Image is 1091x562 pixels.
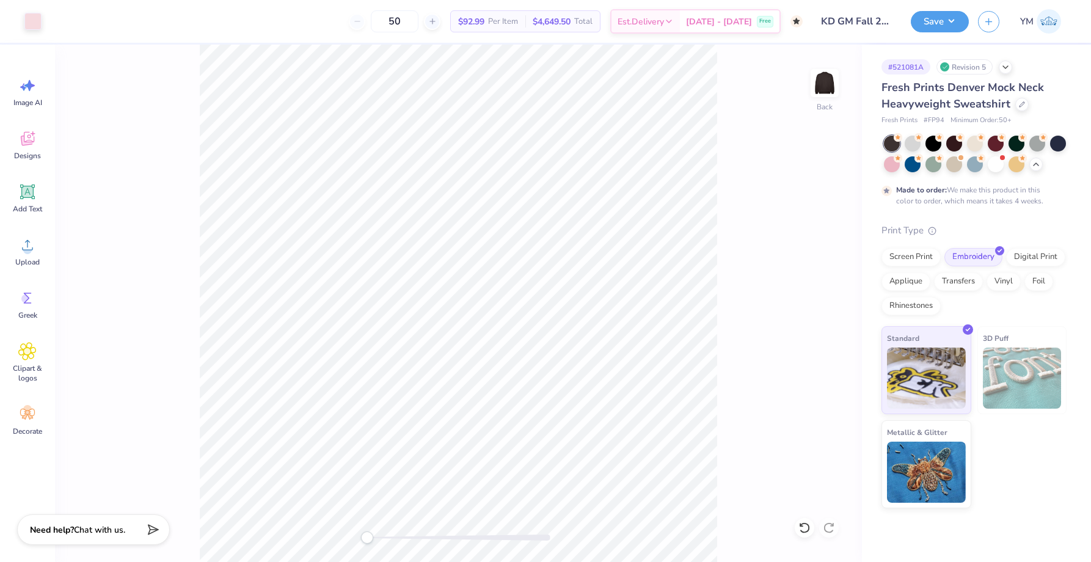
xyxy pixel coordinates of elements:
span: YM [1020,15,1034,29]
span: $4,649.50 [533,15,571,28]
a: YM [1015,9,1067,34]
span: Standard [887,332,919,345]
input: Untitled Design [812,9,902,34]
span: Fresh Prints Denver Mock Neck Heavyweight Sweatshirt [881,80,1044,111]
input: – – [371,10,418,32]
span: Per Item [488,15,518,28]
div: Digital Print [1006,248,1065,266]
span: Metallic & Glitter [887,426,947,439]
span: Greek [18,310,37,320]
span: $92.99 [458,15,484,28]
span: Clipart & logos [7,363,48,383]
div: Transfers [934,272,983,291]
strong: Need help? [30,524,74,536]
img: 3D Puff [983,348,1062,409]
div: Revision 5 [936,59,993,75]
img: Standard [887,348,966,409]
span: Upload [15,257,40,267]
span: Add Text [13,204,42,214]
img: Yasmine Manno [1037,9,1061,34]
div: Accessibility label [361,531,373,544]
strong: Made to order: [896,185,947,195]
div: Applique [881,272,930,291]
div: Rhinestones [881,297,941,315]
span: Minimum Order: 50 + [951,115,1012,126]
span: Est. Delivery [618,15,664,28]
div: Foil [1024,272,1053,291]
div: Vinyl [987,272,1021,291]
span: Decorate [13,426,42,436]
div: Embroidery [944,248,1002,266]
div: We make this product in this color to order, which means it takes 4 weeks. [896,184,1046,206]
div: Screen Print [881,248,941,266]
span: Designs [14,151,41,161]
div: Back [817,101,833,112]
span: Free [759,17,771,26]
span: Total [574,15,593,28]
img: Back [812,71,837,95]
button: Save [911,11,969,32]
span: Chat with us. [74,524,125,536]
span: # FP94 [924,115,944,126]
img: Metallic & Glitter [887,442,966,503]
div: # 521081A [881,59,930,75]
span: 3D Puff [983,332,1009,345]
div: Print Type [881,224,1067,238]
span: Image AI [13,98,42,108]
span: [DATE] - [DATE] [686,15,752,28]
span: Fresh Prints [881,115,918,126]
